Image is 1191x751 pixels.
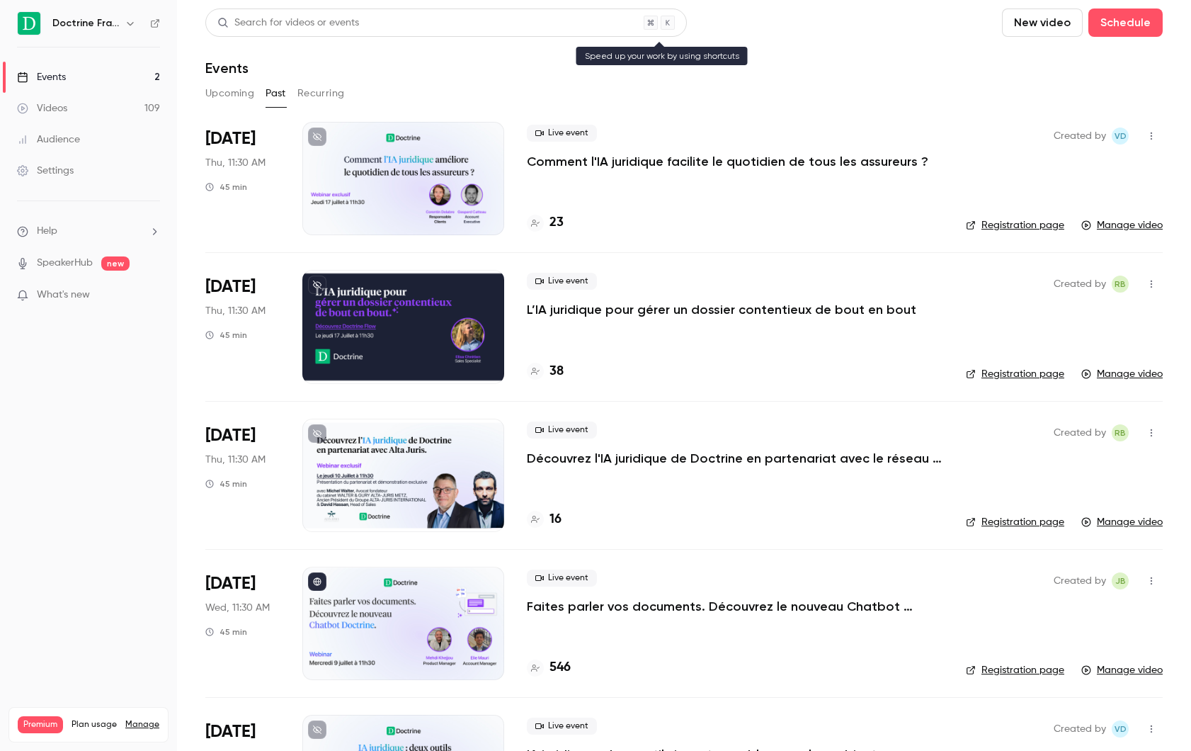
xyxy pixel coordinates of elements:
[1054,424,1106,441] span: Created by
[205,128,256,150] span: [DATE]
[1088,9,1163,37] button: Schedule
[527,153,928,170] a: Comment l'IA juridique facilite le quotidien de tous les assureurs ?
[205,419,280,532] div: Jul 10 Thu, 11:30 AM (Europe/Paris)
[549,362,564,381] h4: 38
[527,273,597,290] span: Live event
[527,510,562,529] a: 16
[966,367,1064,381] a: Registration page
[205,601,270,615] span: Wed, 11:30 AM
[101,256,130,271] span: new
[549,658,571,677] h4: 546
[37,288,90,303] span: What's new
[205,626,247,638] div: 45 min
[527,718,597,735] span: Live event
[1115,572,1126,589] span: JB
[37,256,93,271] a: SpeakerHub
[966,515,1064,529] a: Registration page
[205,82,254,105] button: Upcoming
[1081,515,1163,529] a: Manage video
[527,301,916,318] a: L’IA juridique pour gérer un dossier contentieux de bout en bout
[205,276,256,298] span: [DATE]
[1115,721,1127,738] span: VD
[1054,572,1106,589] span: Created by
[205,721,256,743] span: [DATE]
[205,453,266,467] span: Thu, 11:30 AM
[1112,721,1129,738] span: Victoire Demortier
[205,567,280,680] div: Jul 9 Wed, 11:30 AM (Europe/Paris)
[297,82,345,105] button: Recurring
[549,213,564,232] h4: 23
[205,304,266,318] span: Thu, 11:30 AM
[143,289,160,302] iframe: Noticeable Trigger
[205,478,247,490] div: 45 min
[1081,663,1163,677] a: Manage video
[37,224,57,239] span: Help
[1054,721,1106,738] span: Created by
[527,570,597,587] span: Live event
[1115,424,1126,441] span: RB
[52,16,119,30] h6: Doctrine France
[1081,218,1163,232] a: Manage video
[17,101,67,115] div: Videos
[205,572,256,595] span: [DATE]
[527,658,571,677] a: 546
[18,716,63,733] span: Premium
[527,125,597,142] span: Live event
[1054,276,1106,293] span: Created by
[1112,276,1129,293] span: Romain Ballereau
[527,213,564,232] a: 23
[1112,424,1129,441] span: Romain Ballereau
[1112,128,1129,145] span: Victoire Demortier
[205,424,256,447] span: [DATE]
[1112,572,1129,589] span: Justine Burel
[527,422,597,439] span: Live event
[72,719,117,730] span: Plan usage
[217,16,359,30] div: Search for videos or events
[18,12,40,35] img: Doctrine France
[266,82,286,105] button: Past
[205,270,280,383] div: Jul 17 Thu, 11:30 AM (Europe/Paris)
[125,719,159,730] a: Manage
[549,510,562,529] h4: 16
[205,329,247,341] div: 45 min
[966,218,1064,232] a: Registration page
[527,598,943,615] a: Faites parler vos documents. Découvrez le nouveau Chatbot Doctrine.
[205,60,249,77] h1: Events
[205,122,280,235] div: Jul 17 Thu, 11:30 AM (Europe/Paris)
[527,362,564,381] a: 38
[17,70,66,84] div: Events
[1115,276,1126,293] span: RB
[17,132,80,147] div: Audience
[205,181,247,193] div: 45 min
[1054,128,1106,145] span: Created by
[17,224,160,239] li: help-dropdown-opener
[1081,367,1163,381] a: Manage video
[205,156,266,170] span: Thu, 11:30 AM
[17,164,74,178] div: Settings
[966,663,1064,677] a: Registration page
[527,450,943,467] a: Découvrez l'IA juridique de Doctrine en partenariat avec le réseau Alta-Juris international.
[1002,9,1083,37] button: New video
[1115,128,1127,145] span: VD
